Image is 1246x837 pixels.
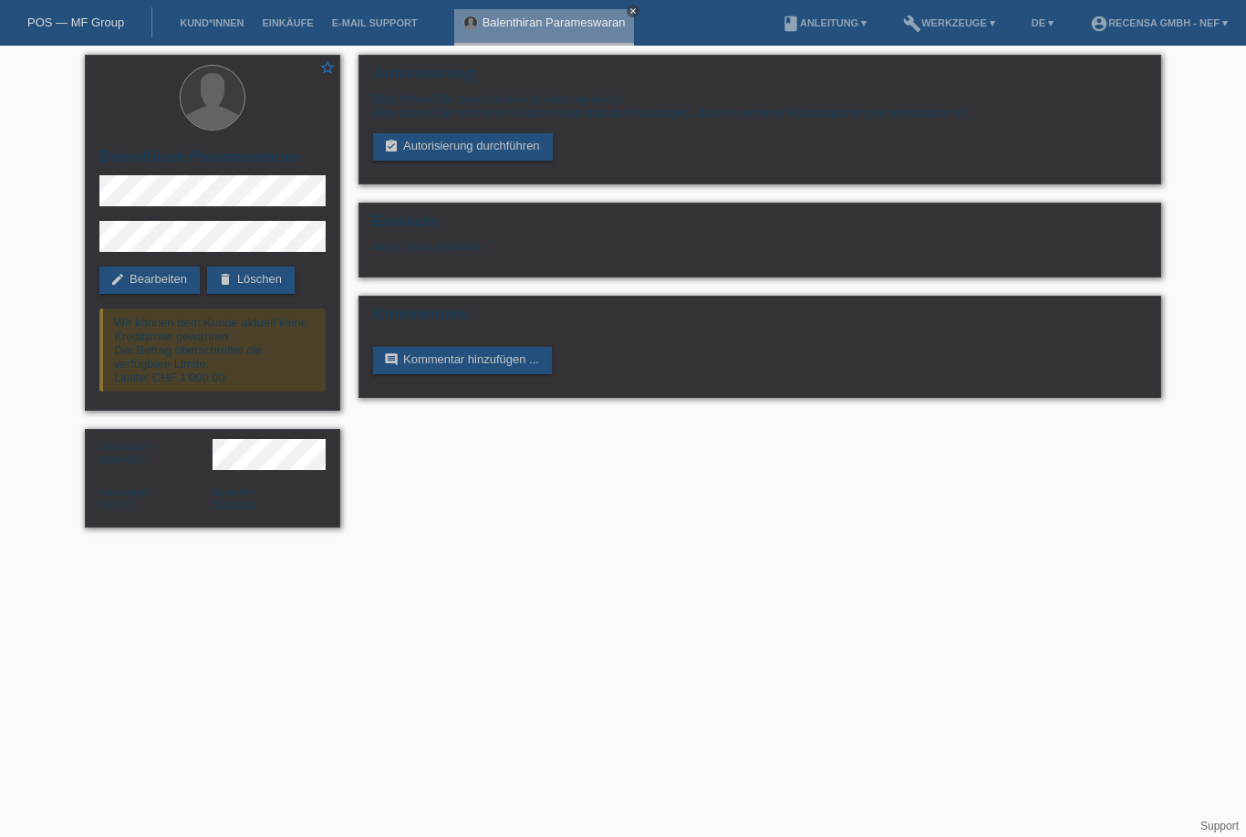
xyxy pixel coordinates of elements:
i: book [782,15,800,33]
a: commentKommentar hinzufügen ... [373,347,552,374]
a: POS — MF Group [27,16,124,29]
span: Sri Lanka / C / 24.04.2001 [99,498,132,512]
a: close [627,5,639,17]
i: edit [110,272,125,287]
span: Sprache [213,487,250,497]
a: bookAnleitung ▾ [773,17,876,28]
h2: Einkäufe [373,213,1147,240]
div: Bitte führen Sie zuerst eine Autorisierung durch. Bitte lassen Sie sich vom Kunden vorab mündlich... [373,92,1147,120]
div: Männlich [99,439,213,466]
i: delete [218,272,233,287]
span: Geschlecht [99,441,150,452]
a: account_circleRecensa GmbH - Nef ▾ [1081,17,1237,28]
a: editBearbeiten [99,267,200,294]
span: Nationalität [99,487,150,497]
i: assignment_turned_in [384,139,399,153]
a: Balenthiran Parameswaran [483,16,626,29]
a: assignment_turned_inAutorisierung durchführen [373,133,553,161]
h2: Autorisierung [373,65,1147,92]
a: Kund*innen [171,17,253,28]
a: Einkäufe [253,17,322,28]
a: DE ▾ [1023,17,1063,28]
a: buildWerkzeuge ▾ [894,17,1004,28]
i: comment [384,352,399,367]
i: close [628,6,638,16]
i: star_border [319,59,336,76]
i: account_circle [1090,15,1108,33]
a: E-Mail Support [323,17,427,28]
a: deleteLöschen [207,267,295,294]
h2: Kommentare [373,306,1147,333]
h2: Balenthiran Parameswaran [99,148,326,175]
span: Deutsch [213,498,256,512]
div: Wir können dem Kunde aktuell keine Kreditlimite gewähren. Der Betrag überschreitet die verfügbare... [99,309,326,392]
a: star_border [319,59,336,78]
a: Support [1200,820,1239,832]
div: Noch keine Einkäufe [373,240,1147,267]
i: build [903,15,921,33]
